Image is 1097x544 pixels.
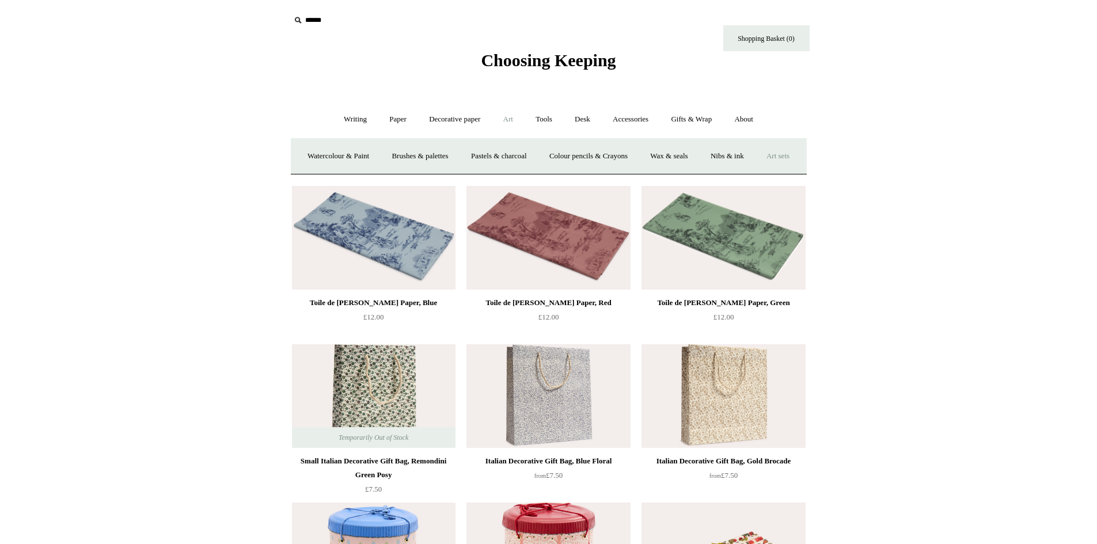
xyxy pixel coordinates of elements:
[538,313,559,321] span: £12.00
[292,186,455,290] a: Toile de Jouy Tissue Paper, Blue Toile de Jouy Tissue Paper, Blue
[642,186,805,290] a: Toile de Jouy Tissue Paper, Green Toile de Jouy Tissue Paper, Green
[295,296,453,310] div: Toile de [PERSON_NAME] Paper, Blue
[292,344,455,448] a: Small Italian Decorative Gift Bag, Remondini Green Posy Small Italian Decorative Gift Bag, Remond...
[292,454,455,501] a: Small Italian Decorative Gift Bag, Remondini Green Posy £7.50
[333,104,377,135] a: Writing
[534,473,546,479] span: from
[602,104,659,135] a: Accessories
[564,104,601,135] a: Desk
[713,313,734,321] span: £12.00
[642,296,805,343] a: Toile de [PERSON_NAME] Paper, Green £12.00
[461,141,537,172] a: Pastels & charcoal
[493,104,523,135] a: Art
[642,344,805,448] a: Italian Decorative Gift Bag, Gold Brocade Italian Decorative Gift Bag, Gold Brocade
[292,296,455,343] a: Toile de [PERSON_NAME] Paper, Blue £12.00
[644,296,802,310] div: Toile de [PERSON_NAME] Paper, Green
[640,141,698,172] a: Wax & seals
[466,454,630,501] a: Italian Decorative Gift Bag, Blue Floral from£7.50
[292,344,455,448] img: Small Italian Decorative Gift Bag, Remondini Green Posy
[469,296,627,310] div: Toile de [PERSON_NAME] Paper, Red
[466,186,630,290] img: Toile de Jouy Tissue Paper, Red
[661,104,722,135] a: Gifts & Wrap
[466,296,630,343] a: Toile de [PERSON_NAME] Paper, Red £12.00
[525,104,563,135] a: Tools
[724,104,764,135] a: About
[642,186,805,290] img: Toile de Jouy Tissue Paper, Green
[539,141,638,172] a: Colour pencils & Crayons
[363,313,384,321] span: £12.00
[642,344,805,448] img: Italian Decorative Gift Bag, Gold Brocade
[466,344,630,448] img: Italian Decorative Gift Bag, Blue Floral
[292,186,455,290] img: Toile de Jouy Tissue Paper, Blue
[466,344,630,448] a: Italian Decorative Gift Bag, Blue Floral Italian Decorative Gift Bag, Blue Floral
[297,141,379,172] a: Watercolour & Paint
[295,454,453,482] div: Small Italian Decorative Gift Bag, Remondini Green Posy
[723,25,810,51] a: Shopping Basket (0)
[700,141,754,172] a: Nibs & ink
[365,485,382,493] span: £7.50
[709,471,738,480] span: £7.50
[481,51,616,70] span: Choosing Keeping
[481,60,616,68] a: Choosing Keeping
[381,141,458,172] a: Brushes & palettes
[379,104,417,135] a: Paper
[534,471,563,480] span: £7.50
[709,473,721,479] span: from
[469,454,627,468] div: Italian Decorative Gift Bag, Blue Floral
[466,186,630,290] a: Toile de Jouy Tissue Paper, Red Toile de Jouy Tissue Paper, Red
[642,454,805,501] a: Italian Decorative Gift Bag, Gold Brocade from£7.50
[327,427,420,448] span: Temporarily Out of Stock
[644,454,802,468] div: Italian Decorative Gift Bag, Gold Brocade
[419,104,491,135] a: Decorative paper
[756,141,800,172] a: Art sets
